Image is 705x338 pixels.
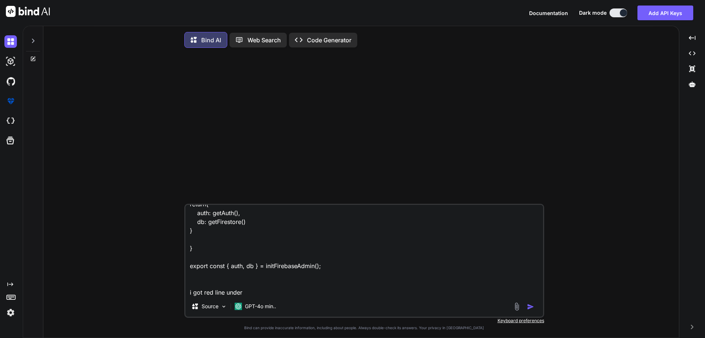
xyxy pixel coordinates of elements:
button: Documentation [529,9,568,17]
p: Web Search [247,36,281,45]
p: Source [202,303,218,310]
p: Code Generator [307,36,351,45]
p: GPT-4o min.. [245,303,276,310]
p: Bind can provide inaccurate information, including about people. Always double-check its answers.... [184,325,544,331]
img: icon [527,303,534,310]
span: Dark mode [579,9,607,17]
img: darkChat [4,35,17,48]
p: Keyboard preferences [184,318,544,324]
img: attachment [513,302,521,311]
img: Pick Models [221,303,227,310]
img: GPT-4o mini [235,303,242,310]
img: Bind AI [6,6,50,17]
img: premium [4,95,17,107]
textarea: import { cert, getApps, initializeApp } from "firebase-admin/app"; import { getFirestore } from "... [185,205,543,296]
img: githubDark [4,75,17,88]
img: darkAi-studio [4,55,17,68]
button: Add API Keys [637,6,693,20]
span: Documentation [529,10,568,16]
img: cloudideIcon [4,115,17,127]
img: settings [4,306,17,319]
p: Bind AI [201,36,221,45]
